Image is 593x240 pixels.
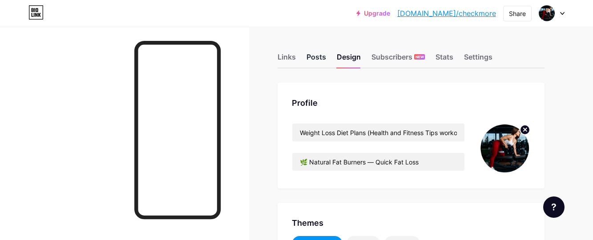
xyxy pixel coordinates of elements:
[292,124,464,141] input: Name
[538,5,555,22] img: checkmore
[509,9,526,18] div: Share
[416,54,424,60] span: NEW
[292,97,530,109] div: Profile
[356,10,390,17] a: Upgrade
[464,52,492,68] div: Settings
[292,217,530,229] div: Themes
[479,123,530,174] img: checkmore
[397,8,496,19] a: [DOMAIN_NAME]/checkmore
[307,52,326,68] div: Posts
[278,52,296,68] div: Links
[371,52,425,68] div: Subscribers
[337,52,361,68] div: Design
[292,153,464,171] input: Bio
[436,52,453,68] div: Stats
